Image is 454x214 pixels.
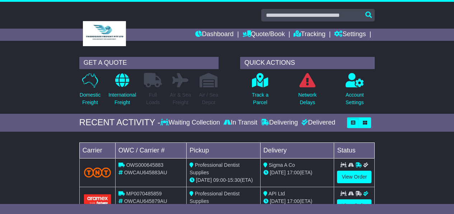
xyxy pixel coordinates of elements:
div: GET A QUOTE [79,57,219,69]
a: View Order [337,199,371,212]
p: Air / Sea Depot [199,91,218,106]
a: NetworkDelays [298,73,317,110]
td: OWC / Carrier # [115,142,186,158]
p: Domestic Freight [80,91,100,106]
a: View Order [337,171,371,183]
td: Carrier [79,142,115,158]
a: Quote/Book [243,29,285,41]
a: Settings [334,29,366,41]
img: Aramex.png [84,194,111,208]
span: [DATE] [196,177,212,183]
td: Pickup [187,142,261,158]
p: Air & Sea Freight [170,91,191,106]
span: 09:00 [213,177,226,183]
div: Delivered [300,119,335,127]
a: Dashboard [195,29,234,41]
a: InternationalFreight [108,73,136,110]
a: Track aParcel [252,73,269,110]
p: International Freight [108,91,136,106]
span: Professional Dentist Supplies [189,191,239,204]
td: Delivery [260,142,334,158]
span: 17:00 [287,198,300,204]
p: Network Delays [298,91,317,106]
div: Waiting Collection [160,119,222,127]
div: (ETA) [263,198,331,205]
img: TNT_Domestic.png [84,167,111,177]
p: Full Loads [144,91,162,106]
span: OWCAU645879AU [124,198,167,204]
div: Delivering [259,119,300,127]
div: - (ETA) [189,176,257,184]
div: (ETA) [263,169,331,176]
span: Sigma A Co [269,162,295,168]
td: Status [334,142,375,158]
span: [DATE] [270,170,286,175]
span: OWS000645883 [126,162,164,168]
span: 15:30 [228,177,240,183]
a: Tracking [294,29,325,41]
span: OWCAU645883AU [124,170,167,175]
a: AccountSettings [345,73,364,110]
div: QUICK ACTIONS [240,57,375,69]
p: Account Settings [346,91,364,106]
span: [DATE] [270,198,286,204]
a: DomesticFreight [79,73,101,110]
p: Track a Parcel [252,91,268,106]
div: In Transit [222,119,259,127]
span: Professional Dentist Supplies [189,162,239,175]
span: API Ltd [268,191,285,196]
div: RECENT ACTIVITY - [79,117,160,128]
span: 17:00 [287,170,300,175]
span: MP0070485859 [126,191,162,196]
